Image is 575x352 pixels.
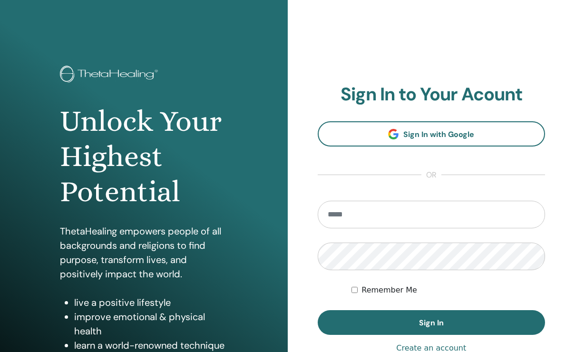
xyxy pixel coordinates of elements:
span: Sign In with Google [403,129,474,139]
span: Sign In [419,318,444,328]
p: ThetaHealing empowers people of all backgrounds and religions to find purpose, transform lives, a... [60,224,228,281]
div: Keep me authenticated indefinitely or until I manually logout [351,284,545,296]
span: or [421,169,441,181]
li: live a positive lifestyle [74,295,228,310]
a: Sign In with Google [318,121,546,147]
li: improve emotional & physical health [74,310,228,338]
h1: Unlock Your Highest Potential [60,104,228,210]
h2: Sign In to Your Acount [318,84,546,106]
button: Sign In [318,310,546,335]
label: Remember Me [361,284,417,296]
